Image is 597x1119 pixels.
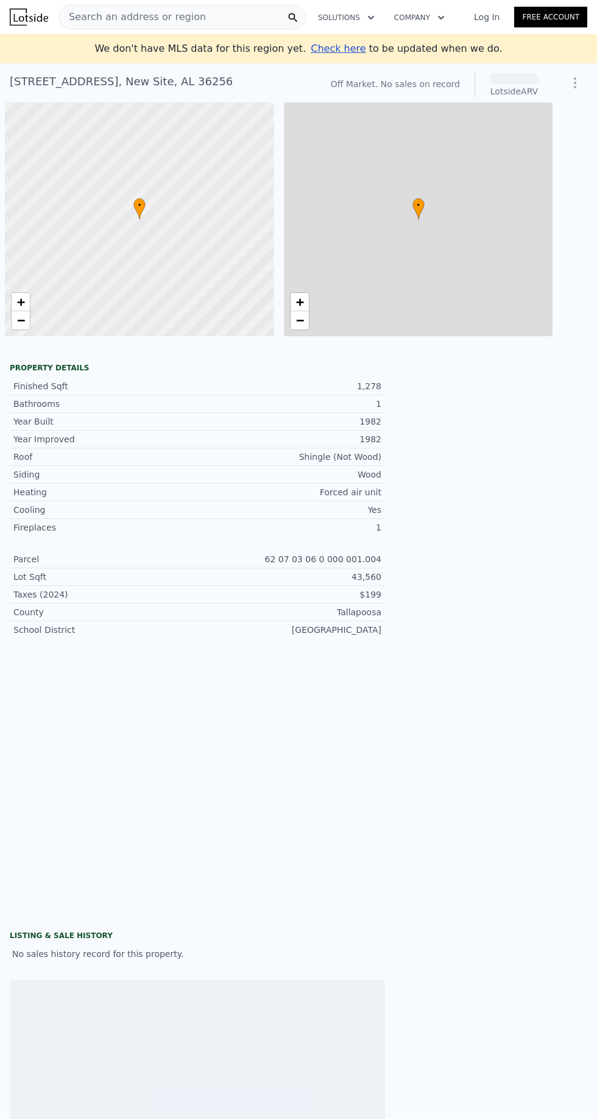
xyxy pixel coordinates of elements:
div: 43,560 [197,571,381,583]
div: Yes [197,504,381,516]
div: Lotside ARV [490,85,539,97]
a: Zoom in [12,293,30,311]
div: Tallapoosa [197,606,381,618]
div: [STREET_ADDRESS] , New Site , AL 36256 [10,73,233,90]
div: LISTING & SALE HISTORY [10,931,385,943]
a: Zoom out [291,311,309,330]
div: 62 07 03 06 0 000 001.004 [197,553,381,565]
div: Cooling [13,504,197,516]
button: Solutions [308,7,384,29]
div: Bathrooms [13,398,197,410]
span: − [17,312,25,328]
div: 1,278 [197,380,381,392]
div: We don't have MLS data for this region yet. [94,41,502,56]
div: to be updated when we do. [311,41,502,56]
div: • [133,198,146,219]
span: Search an address or region [59,10,206,24]
div: County [13,606,197,618]
div: [GEOGRAPHIC_DATA] [197,624,381,636]
span: + [17,294,25,309]
div: 1982 [197,415,381,428]
button: Show Options [563,71,587,95]
div: Year Built [13,415,197,428]
div: Lot Sqft [13,571,197,583]
div: Shingle (Not Wood) [197,451,381,463]
div: Fireplaces [13,521,197,534]
span: + [295,294,303,309]
div: $199 [197,588,381,601]
div: Forced air unit [197,486,381,498]
span: − [295,312,303,328]
div: 1982 [197,433,381,445]
div: No sales history record for this property. [10,943,385,965]
img: Lotside [481,898,520,937]
div: Property details [10,363,385,373]
div: Parcel [13,553,197,565]
div: Finished Sqft [13,380,197,392]
button: Company [384,7,454,29]
div: Roof [13,451,197,463]
div: School District [13,624,197,636]
div: Off Market. No sales on record [331,78,460,90]
a: Log In [459,11,514,23]
div: 1 [197,521,381,534]
span: • [133,200,146,211]
div: Wood [197,468,381,481]
div: 1 [197,398,381,410]
a: Zoom out [12,311,30,330]
a: Zoom in [291,293,309,311]
span: Check here [311,43,366,54]
div: Year Improved [13,433,197,445]
span: • [412,200,425,211]
div: • [412,198,425,219]
img: Lotside [10,9,48,26]
div: Taxes (2024) [13,588,197,601]
div: Heating [13,486,197,498]
a: Free Account [514,7,587,27]
div: Siding [13,468,197,481]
